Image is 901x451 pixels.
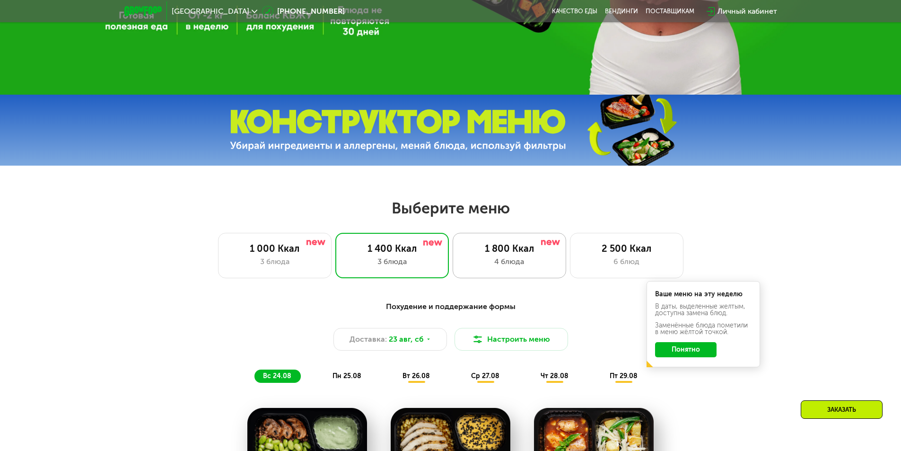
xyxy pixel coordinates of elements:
[717,6,777,17] div: Личный кабинет
[610,372,638,380] span: пт 29.08
[655,342,717,357] button: Понятно
[263,372,291,380] span: вс 24.08
[30,199,871,218] h2: Выберите меню
[345,256,439,267] div: 3 блюда
[471,372,499,380] span: ср 27.08
[580,256,674,267] div: 6 блюд
[332,372,361,380] span: пн 25.08
[541,372,569,380] span: чт 28.08
[228,256,322,267] div: 3 блюда
[171,301,731,313] div: Похудение и поддержание формы
[463,243,556,254] div: 1 800 Ккал
[801,400,883,419] div: Заказать
[389,334,424,345] span: 23 авг, сб
[228,243,322,254] div: 1 000 Ккал
[463,256,556,267] div: 4 блюда
[262,6,345,17] a: [PHONE_NUMBER]
[655,291,752,298] div: Ваше меню на эту неделю
[552,8,597,15] a: Качество еды
[172,8,249,15] span: [GEOGRAPHIC_DATA]
[605,8,638,15] a: Вендинги
[350,334,387,345] span: Доставка:
[345,243,439,254] div: 1 400 Ккал
[580,243,674,254] div: 2 500 Ккал
[402,372,430,380] span: вт 26.08
[455,328,568,351] button: Настроить меню
[646,8,694,15] div: поставщикам
[655,322,752,336] div: Заменённые блюда пометили в меню жёлтой точкой.
[655,303,752,317] div: В даты, выделенные желтым, доступна замена блюд.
